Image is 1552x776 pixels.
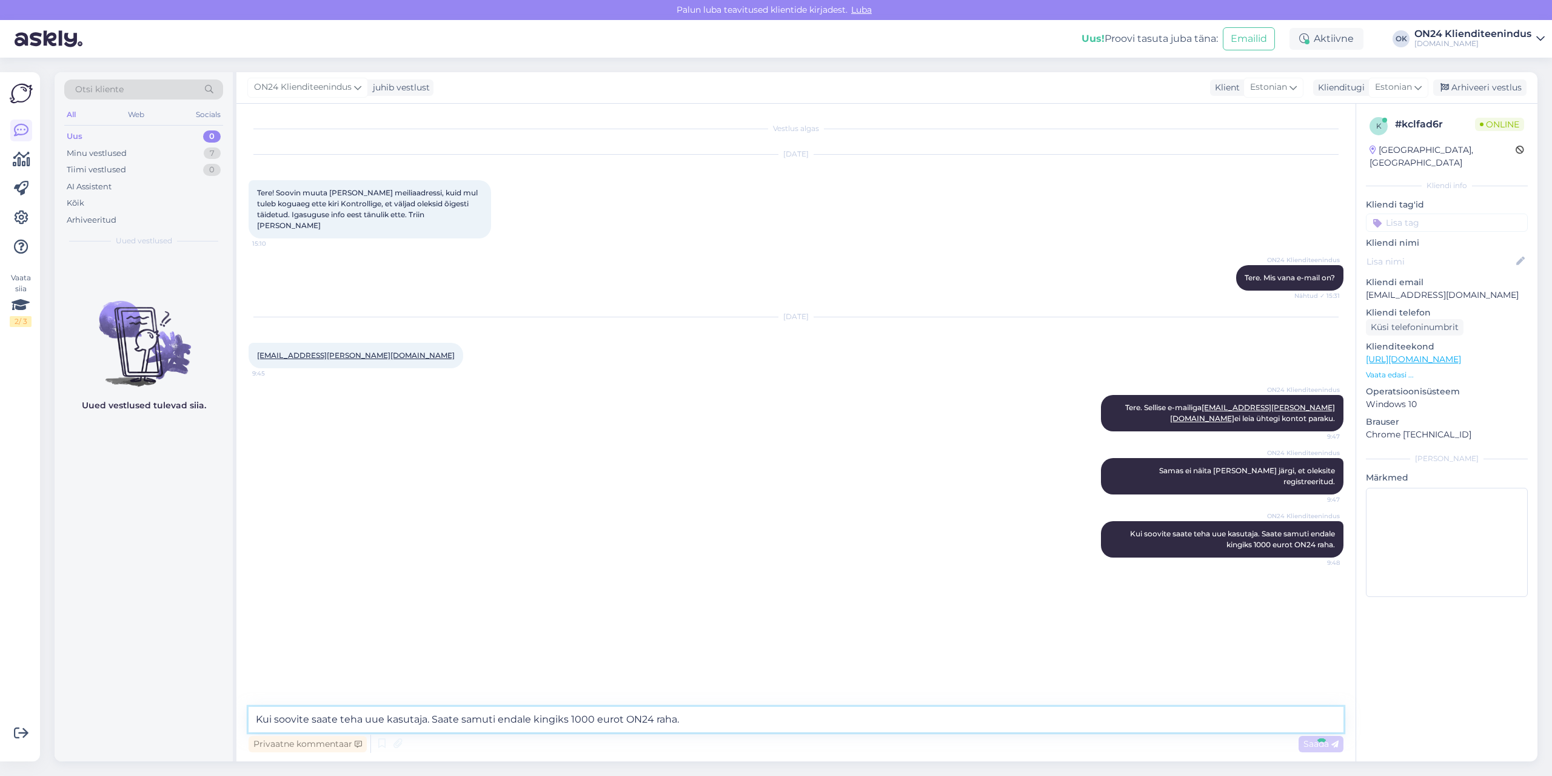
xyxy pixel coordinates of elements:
[1267,448,1340,457] span: ON24 Klienditeenindus
[1313,81,1365,94] div: Klienditugi
[1395,117,1475,132] div: # kclfad6r
[1130,529,1337,549] span: Kui soovite saate teha uue kasutaja. Saate samuti endale kingiks 1000 eurot ON24 raha.
[67,147,127,160] div: Minu vestlused
[368,81,430,94] div: juhib vestlust
[203,130,221,143] div: 0
[10,272,32,327] div: Vaata siia
[1475,118,1524,131] span: Online
[1366,398,1528,411] p: Windows 10
[10,82,33,105] img: Askly Logo
[249,123,1343,134] div: Vestlus algas
[249,311,1343,322] div: [DATE]
[1366,198,1528,211] p: Kliendi tag'id
[1267,511,1340,521] span: ON24 Klienditeenindus
[1366,453,1528,464] div: [PERSON_NAME]
[1366,255,1514,268] input: Lisa nimi
[1294,432,1340,441] span: 9:47
[1366,306,1528,319] p: Kliendi telefon
[1414,39,1531,49] div: [DOMAIN_NAME]
[193,107,223,123] div: Socials
[1433,79,1527,96] div: Arhiveeri vestlus
[67,164,126,176] div: Tiimi vestlused
[1366,214,1528,232] input: Lisa tag
[257,351,455,360] a: [EMAIL_ADDRESS][PERSON_NAME][DOMAIN_NAME]
[257,188,480,230] span: Tere! Soovin muuta [PERSON_NAME] meiliaadressi, kuid mul tuleb koguaeg ette kiri Kontrollige, et ...
[1366,428,1528,441] p: Chrome [TECHNICAL_ID]
[1376,121,1382,130] span: k
[1366,319,1463,336] div: Küsi telefoninumbrit
[116,235,172,246] span: Uued vestlused
[252,369,298,378] span: 9:45
[1414,29,1545,49] a: ON24 Klienditeenindus[DOMAIN_NAME]
[1125,403,1335,423] span: Tere. Sellise e-mailiga ei leia ühtegi kontot paraku.
[82,399,206,412] p: Uued vestlused tulevad siia.
[1366,180,1528,191] div: Kliendi info
[1294,495,1340,504] span: 9:47
[1294,291,1340,300] span: Nähtud ✓ 15:31
[67,181,112,193] div: AI Assistent
[1170,403,1335,423] a: [EMAIL_ADDRESS][PERSON_NAME][DOMAIN_NAME]
[1366,289,1528,302] p: [EMAIL_ADDRESS][DOMAIN_NAME]
[1366,237,1528,249] p: Kliendi nimi
[67,130,82,143] div: Uus
[204,147,221,160] div: 7
[1370,144,1516,169] div: [GEOGRAPHIC_DATA], [GEOGRAPHIC_DATA]
[67,214,116,226] div: Arhiveeritud
[67,197,84,209] div: Kõik
[1366,354,1461,365] a: [URL][DOMAIN_NAME]
[1210,81,1240,94] div: Klient
[1267,385,1340,394] span: ON24 Klienditeenindus
[1223,27,1275,50] button: Emailid
[1366,385,1528,398] p: Operatsioonisüsteem
[1366,369,1528,380] p: Vaata edasi ...
[55,279,233,388] img: No chats
[1294,558,1340,567] span: 9:48
[1366,276,1528,289] p: Kliendi email
[1393,30,1410,47] div: OK
[10,316,32,327] div: 2 / 3
[1250,81,1287,94] span: Estonian
[252,239,298,248] span: 15:10
[1082,32,1218,46] div: Proovi tasuta juba täna:
[125,107,147,123] div: Web
[1414,29,1531,39] div: ON24 Klienditeenindus
[1366,471,1528,484] p: Märkmed
[1366,340,1528,353] p: Klienditeekond
[254,81,352,94] span: ON24 Klienditeenindus
[203,164,221,176] div: 0
[1082,33,1105,44] b: Uus!
[75,83,124,96] span: Otsi kliente
[1245,273,1335,282] span: Tere. Mis vana e-mail on?
[1267,255,1340,265] span: ON24 Klienditeenindus
[249,149,1343,160] div: [DATE]
[64,107,78,123] div: All
[1375,81,1412,94] span: Estonian
[848,4,875,15] span: Luba
[1366,416,1528,428] p: Brauser
[1289,28,1363,50] div: Aktiivne
[1159,466,1337,486] span: Samas ei näita [PERSON_NAME] järgi, et oleksite registreeritud.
